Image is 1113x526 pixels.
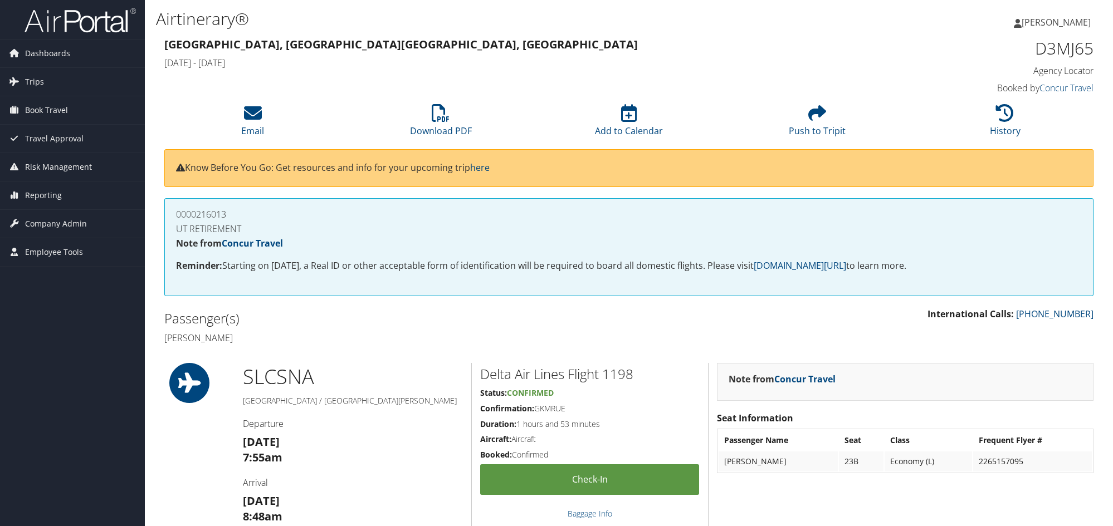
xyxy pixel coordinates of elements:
a: Push to Tripit [789,110,846,137]
strong: International Calls: [928,308,1014,320]
span: Employee Tools [25,238,83,266]
strong: [DATE] [243,434,280,449]
a: Add to Calendar [595,110,663,137]
a: Download PDF [410,110,472,137]
h5: Confirmed [480,449,700,460]
h1: D3MJ65 [874,37,1094,60]
td: [PERSON_NAME] [719,451,838,471]
strong: [GEOGRAPHIC_DATA], [GEOGRAPHIC_DATA] [GEOGRAPHIC_DATA], [GEOGRAPHIC_DATA] [164,37,638,52]
strong: Confirmation: [480,403,534,414]
th: Frequent Flyer # [973,430,1092,450]
th: Passenger Name [719,430,838,450]
td: 2265157095 [973,451,1092,471]
strong: Seat Information [717,412,793,424]
span: Company Admin [25,210,87,238]
a: here [470,161,490,174]
a: History [990,110,1021,137]
a: [PERSON_NAME] [1014,6,1102,39]
a: Concur Travel [1039,82,1094,94]
a: Email [241,110,264,137]
strong: [DATE] [243,493,280,508]
h4: UT RETIREMENT [176,224,1082,233]
h4: Departure [243,417,463,430]
span: Confirmed [507,387,554,398]
strong: Note from [176,237,283,249]
h5: 1 hours and 53 minutes [480,419,700,430]
h2: Passenger(s) [164,309,621,328]
span: Dashboards [25,40,70,67]
td: 23B [839,451,883,471]
h4: Booked by [874,82,1094,94]
a: Baggage Info [568,508,612,519]
span: [PERSON_NAME] [1022,16,1091,28]
a: [DOMAIN_NAME][URL] [754,259,846,272]
h5: GKMRUE [480,403,700,414]
strong: 7:55am [243,450,282,465]
a: Concur Travel [222,237,283,249]
img: airportal-logo.png [25,7,136,33]
span: Trips [25,68,44,96]
td: Economy (L) [885,451,972,471]
span: Book Travel [25,96,68,124]
h1: Airtinerary® [156,7,787,31]
a: Concur Travel [774,373,836,385]
a: Check-in [480,464,700,495]
strong: Duration: [480,419,516,429]
span: Risk Management [25,153,92,181]
a: [PHONE_NUMBER] [1016,308,1094,320]
p: Know Before You Go: Get resources and info for your upcoming trip [176,161,1082,175]
th: Seat [839,430,883,450]
h5: Aircraft [480,434,700,445]
h2: Delta Air Lines Flight 1198 [480,365,700,384]
p: Starting on [DATE], a Real ID or other acceptable form of identification will be required to boar... [176,259,1082,273]
h4: [PERSON_NAME] [164,332,621,344]
h5: [GEOGRAPHIC_DATA] / [GEOGRAPHIC_DATA][PERSON_NAME] [243,395,463,406]
h4: Arrival [243,476,463,489]
h4: [DATE] - [DATE] [164,57,857,69]
strong: Reminder: [176,259,222,272]
h4: 0000216013 [176,210,1082,219]
strong: Aircraft: [480,434,511,444]
h4: Agency Locator [874,65,1094,77]
th: Class [885,430,972,450]
strong: Status: [480,387,507,398]
strong: Booked: [480,449,512,460]
h1: SLC SNA [243,363,463,391]
strong: 8:48am [243,509,282,524]
span: Travel Approval [25,125,84,153]
span: Reporting [25,181,62,209]
strong: Note from [729,373,836,385]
